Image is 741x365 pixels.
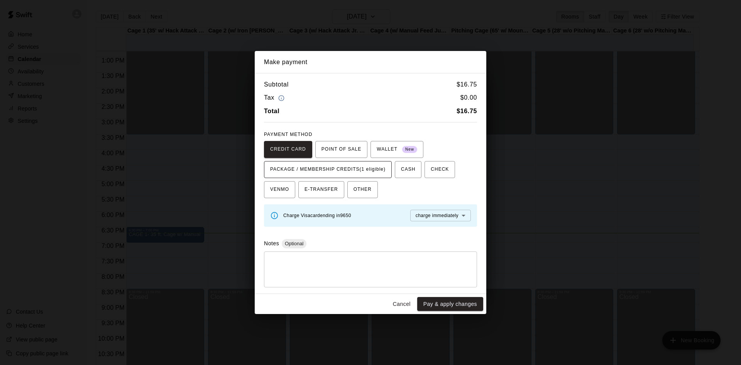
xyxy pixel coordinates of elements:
[377,143,417,156] span: WALLET
[457,80,477,90] h6: $ 16.75
[315,141,367,158] button: POINT OF SALE
[264,80,289,90] h6: Subtotal
[321,143,361,156] span: POINT OF SALE
[416,213,458,218] span: charge immediately
[395,161,421,178] button: CASH
[431,163,449,176] span: CHECK
[264,108,279,114] b: Total
[270,143,306,156] span: CREDIT CARD
[270,163,386,176] span: PACKAGE / MEMBERSHIP CREDITS (1 eligible)
[264,161,392,178] button: PACKAGE / MEMBERSHIP CREDITS(1 eligible)
[282,241,306,246] span: Optional
[402,144,417,155] span: New
[298,181,344,198] button: E-TRANSFER
[401,163,415,176] span: CASH
[460,93,477,103] h6: $ 0.00
[264,93,286,103] h6: Tax
[347,181,378,198] button: OTHER
[417,297,483,311] button: Pay & apply changes
[389,297,414,311] button: Cancel
[264,181,295,198] button: VENMO
[425,161,455,178] button: CHECK
[264,141,312,158] button: CREDIT CARD
[305,183,338,196] span: E-TRANSFER
[264,240,279,246] label: Notes
[270,183,289,196] span: VENMO
[354,183,372,196] span: OTHER
[283,213,351,218] span: Charge Visa card ending in 9650
[370,141,423,158] button: WALLET New
[264,132,312,137] span: PAYMENT METHOD
[255,51,486,73] h2: Make payment
[457,108,477,114] b: $ 16.75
